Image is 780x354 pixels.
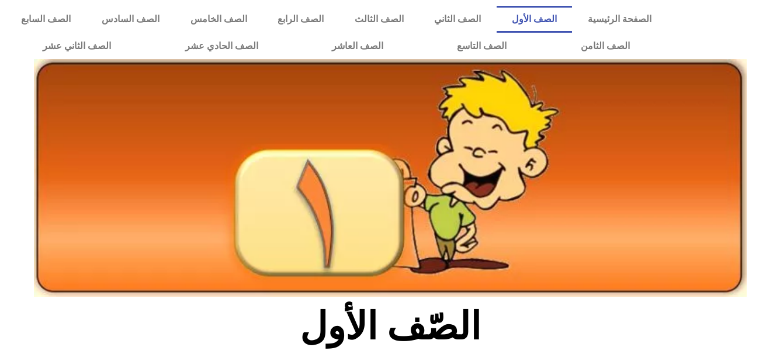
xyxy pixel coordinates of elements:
a: الصف الثاني عشر [6,33,148,60]
a: الصف السابع [6,6,86,33]
a: الصف الأول [497,6,573,33]
a: الصف السادس [86,6,175,33]
a: الصفحة الرئيسية [572,6,667,33]
a: الصف العاشر [295,33,420,60]
a: الصف الثامن [543,33,666,60]
a: الصف الرابع [262,6,339,33]
a: الصف الحادي عشر [148,33,294,60]
a: الصف الثالث [339,6,419,33]
a: الصف الثاني [419,6,497,33]
a: الصف الخامس [175,6,262,33]
a: الصف التاسع [420,33,543,60]
h2: الصّف الأول [197,304,583,349]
